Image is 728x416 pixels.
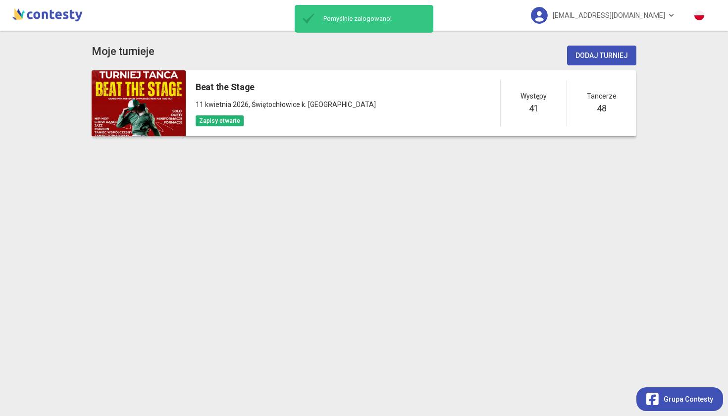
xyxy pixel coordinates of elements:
span: Tancerze [587,91,617,102]
h5: Beat the Stage [196,80,376,94]
span: 11 kwietnia 2026 [196,101,249,108]
span: Pomyślnie zalogowano! [318,14,429,23]
button: Dodaj turniej [567,46,636,65]
span: Występy [520,91,547,102]
h5: 48 [597,102,606,115]
h5: 41 [529,102,538,115]
app-title: competition-list.title [92,43,155,60]
span: , Świętochłowice k. [GEOGRAPHIC_DATA] [249,101,376,108]
span: Grupa Contesty [664,394,713,405]
span: Zapisy otwarte [196,115,244,126]
span: [EMAIL_ADDRESS][DOMAIN_NAME] [553,5,665,26]
h3: Moje turnieje [92,43,155,60]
